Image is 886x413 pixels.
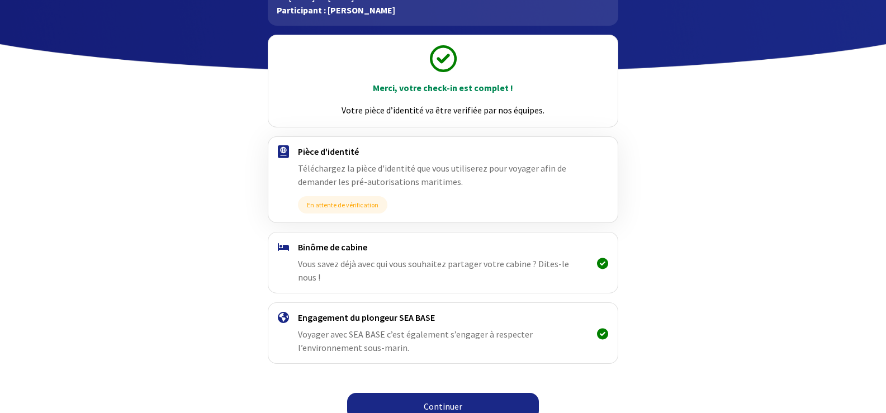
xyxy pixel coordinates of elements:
[298,163,566,187] span: Téléchargez la pièce d'identité que vous utiliserez pour voyager afin de demander les pré-autoris...
[278,243,289,251] img: binome.svg
[278,103,608,117] p: Votre pièce d’identité va être verifiée par nos équipes.
[278,312,289,323] img: engagement.svg
[298,258,569,283] span: Vous savez déjà avec qui vous souhaitez partager votre cabine ? Dites-le nous !
[277,3,609,17] p: Participant : [PERSON_NAME]
[298,146,588,157] h4: Pièce d'identité
[298,329,533,353] span: Voyager avec SEA BASE c’est également s’engager à respecter l’environnement sous-marin.
[278,145,289,158] img: passport.svg
[298,312,588,323] h4: Engagement du plongeur SEA BASE
[278,81,608,94] p: Merci, votre check-in est complet !
[298,196,387,213] span: En attente de vérification
[298,241,588,253] h4: Binôme de cabine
